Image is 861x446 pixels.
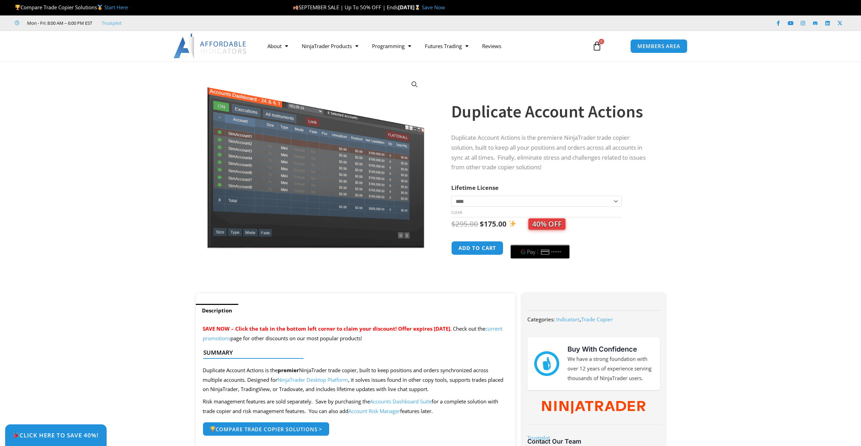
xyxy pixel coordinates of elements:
span: MEMBERS AREA [637,44,680,49]
a: Programming [365,38,418,54]
img: ✨ [509,220,516,227]
a: NinjaTrader Products [295,38,365,54]
button: Add to cart [451,241,503,255]
a: 🎉Click Here to save 40%! [5,424,107,446]
span: $ [451,219,455,229]
strong: premier [278,367,299,374]
a: Account Risk Manager [348,408,400,414]
a: 0 [582,36,612,56]
a: Start Here [104,4,128,11]
a: Indicators [556,316,580,323]
a: 🏆Compare Trade Copier Solutions > [203,422,330,436]
p: Duplicate Account Actions is the premiere NinjaTrader trade copier solution, built to keep all yo... [451,133,651,173]
h4: Summary [203,349,503,356]
span: Duplicate Account Actions is the NinjaTrader trade copier, built to keep positions and orders syn... [203,367,503,393]
label: Lifetime License [451,184,499,192]
span: 0 [599,39,604,44]
text: •••••• [551,250,562,254]
img: 🏆 [15,5,20,10]
p: We have a strong foundation with over 12 years of experience serving thousands of NinjaTrader users. [567,354,653,383]
a: About [261,38,295,54]
p: Risk management features are sold separately. Save by purchasing the for a complete solution with... [203,397,509,416]
a: Accounts Dashboard Suite [370,398,432,405]
h1: Duplicate Account Actions [451,100,651,124]
span: SAVE NOW – Click the tab in the bottom left corner to claim your discount! Offer expires [DATE]. [203,325,452,332]
span: SEPTEMBER SALE | Up To 50% OFF | Ends [293,4,398,11]
span: Click Here to save 40%! [13,432,99,438]
a: Reviews [475,38,508,54]
span: 40% OFF [528,218,565,230]
img: ⌛ [415,5,420,10]
h3: Buy With Confidence [567,344,653,354]
a: Description [196,304,238,317]
a: Clear options [451,210,462,215]
a: View full-screen image gallery [408,78,421,91]
a: Save Now [422,4,445,11]
bdi: 175.00 [480,219,506,229]
img: 🍂 [293,5,298,10]
span: $ [480,219,484,229]
strong: [DATE] [398,4,422,11]
img: Screenshot 2024-08-26 15414455555 [205,73,426,249]
span: Mon - Fri: 8:00 AM – 6:00 PM EST [25,19,92,27]
img: mark thumbs good 43913 | Affordable Indicators – NinjaTrader [534,351,559,376]
img: 🎉 [13,432,19,438]
a: Trade Copier [581,316,613,323]
button: Buy with GPay [511,245,570,259]
img: NinjaTrader Wordmark color RGB | Affordable Indicators – NinjaTrader [542,401,645,414]
img: LogoAI | Affordable Indicators – NinjaTrader [174,34,247,58]
a: NinjaTrader Desktop Platform [277,376,348,383]
span: , [556,316,613,323]
span: Categories: [527,316,555,323]
bdi: 295.00 [451,219,478,229]
img: 🥇 [97,5,103,10]
a: MEMBERS AREA [630,39,687,53]
nav: Menu [261,38,584,54]
p: Check out the page for other discounts on our most popular products! [203,324,509,343]
span: Compare Trade Copier Solutions [15,4,128,11]
a: Trustpilot [102,19,122,27]
a: Futures Trading [418,38,475,54]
